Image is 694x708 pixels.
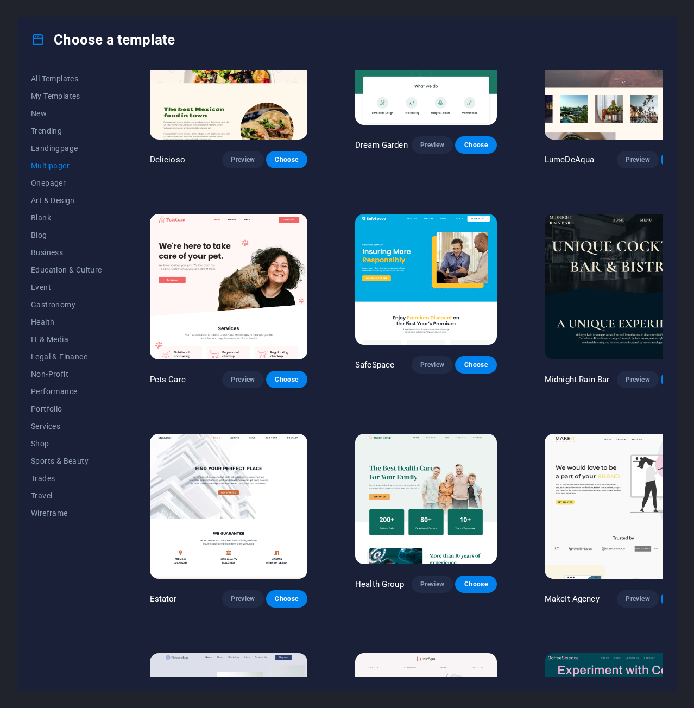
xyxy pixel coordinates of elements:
[31,196,102,205] span: Art & Design
[31,331,102,348] button: IT & Media
[31,174,102,192] button: Onepager
[222,371,263,388] button: Preview
[31,504,102,522] button: Wireframe
[545,593,600,604] p: MakeIt Agency
[355,214,497,344] img: SafeSpace
[31,279,102,296] button: Event
[31,422,102,431] span: Services
[464,361,488,369] span: Choose
[464,580,488,589] span: Choose
[31,31,175,48] h4: Choose a template
[31,92,102,100] span: My Templates
[455,136,496,154] button: Choose
[420,141,444,149] span: Preview
[31,70,102,87] button: All Templates
[355,434,497,564] img: Health Group
[617,371,658,388] button: Preview
[31,400,102,418] button: Portfolio
[31,87,102,105] button: My Templates
[355,579,404,590] p: Health Group
[31,157,102,174] button: Multipager
[275,595,299,603] span: Choose
[31,248,102,257] span: Business
[617,590,658,608] button: Preview
[231,595,255,603] span: Preview
[31,418,102,435] button: Services
[626,595,649,603] span: Preview
[31,365,102,383] button: Non-Profit
[31,470,102,487] button: Trades
[150,434,307,579] img: Estator
[150,154,185,165] p: Delicioso
[455,356,496,374] button: Choose
[31,352,102,361] span: Legal & Finance
[266,371,307,388] button: Choose
[420,361,444,369] span: Preview
[617,151,658,168] button: Preview
[31,335,102,344] span: IT & Media
[31,452,102,470] button: Sports & Beauty
[31,122,102,140] button: Trending
[31,383,102,400] button: Performance
[31,491,102,500] span: Travel
[412,576,453,593] button: Preview
[355,359,394,370] p: SafeSpace
[31,387,102,396] span: Performance
[31,261,102,279] button: Education & Culture
[31,140,102,157] button: Landingpage
[464,141,488,149] span: Choose
[266,151,307,168] button: Choose
[626,375,649,384] span: Preview
[31,109,102,118] span: New
[31,161,102,170] span: Multipager
[545,374,609,385] p: Midnight Rain Bar
[231,375,255,384] span: Preview
[31,474,102,483] span: Trades
[31,370,102,378] span: Non-Profit
[412,356,453,374] button: Preview
[420,580,444,589] span: Preview
[31,179,102,187] span: Onepager
[31,144,102,153] span: Landingpage
[31,296,102,313] button: Gastronomy
[31,105,102,122] button: New
[31,127,102,135] span: Trending
[31,318,102,326] span: Health
[275,155,299,164] span: Choose
[355,140,408,150] p: Dream Garden
[31,300,102,309] span: Gastronomy
[222,590,263,608] button: Preview
[150,374,186,385] p: Pets Care
[31,74,102,83] span: All Templates
[31,283,102,292] span: Event
[150,214,307,359] img: Pets Care
[231,155,255,164] span: Preview
[150,593,177,604] p: Estator
[626,155,649,164] span: Preview
[545,154,594,165] p: LumeDeAqua
[31,213,102,222] span: Blank
[31,435,102,452] button: Shop
[31,439,102,448] span: Shop
[31,313,102,331] button: Health
[31,457,102,465] span: Sports & Beauty
[275,375,299,384] span: Choose
[455,576,496,593] button: Choose
[31,226,102,244] button: Blog
[31,265,102,274] span: Education & Culture
[31,487,102,504] button: Travel
[31,209,102,226] button: Blank
[31,404,102,413] span: Portfolio
[31,509,102,517] span: Wireframe
[266,590,307,608] button: Choose
[31,192,102,209] button: Art & Design
[31,231,102,239] span: Blog
[31,244,102,261] button: Business
[31,348,102,365] button: Legal & Finance
[412,136,453,154] button: Preview
[222,151,263,168] button: Preview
